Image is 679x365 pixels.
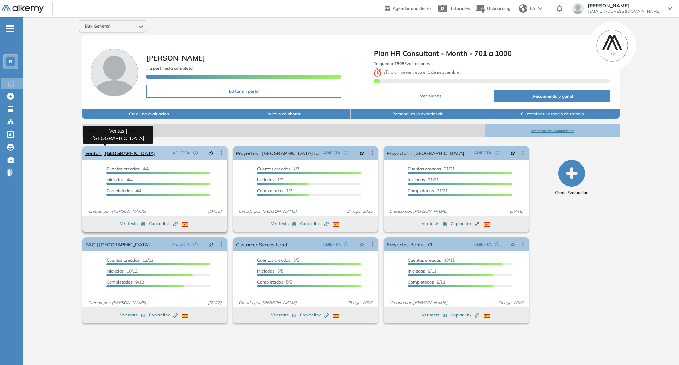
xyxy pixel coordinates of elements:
[82,109,216,119] button: Crea una evaluación
[203,147,219,159] button: pushpin
[257,268,283,274] span: 5/5
[106,279,144,285] span: 9/12
[257,166,299,171] span: 2/2
[1,5,44,13] img: Logo
[387,300,450,306] span: Creado por: [PERSON_NAME]
[510,150,515,156] span: pushpin
[323,150,341,156] span: ABIERTA
[149,219,178,228] button: Copiar link
[172,241,190,247] span: ABIERTA
[193,242,198,246] span: check-circle
[236,300,300,306] span: Creado por: [PERSON_NAME]
[146,53,205,62] span: [PERSON_NAME]
[6,28,14,29] i: -
[555,189,588,196] span: Crear Evaluación
[106,177,124,182] span: Iniciadas
[85,237,150,251] a: SAC | [GEOGRAPHIC_DATA]
[476,1,510,16] button: Onboarding
[106,257,153,263] span: 12/12
[495,242,499,246] span: check-circle
[374,69,462,75] span: ¡ Tu plan se renueva el !
[149,312,178,318] span: Copiar link
[344,151,348,155] span: check-circle
[182,222,188,227] img: ESP
[487,6,510,11] span: Onboarding
[209,150,214,156] span: pushpin
[146,65,193,71] span: ¡Tu perfil está completo!
[588,8,661,14] span: [EMAIL_ADDRESS][DOMAIN_NAME]
[484,314,490,318] img: ESP
[485,124,620,137] button: Ver todas las evaluaciones
[193,151,198,155] span: check-circle
[236,237,288,251] a: Customer Succes Lead
[106,268,138,274] span: 10/12
[408,257,455,263] span: 10/11
[394,61,404,66] b: 7308
[510,241,515,247] span: pushpin
[120,311,145,319] button: Ver tests
[106,257,140,263] span: Cuentas creadas
[205,208,225,215] span: [DATE]
[387,208,450,215] span: Creado por: [PERSON_NAME]
[408,268,436,274] span: 9/11
[106,166,149,171] span: 4/4
[172,150,190,156] span: ABIERTA
[300,312,329,318] span: Copiar link
[408,268,425,274] span: Iniciadas
[257,166,290,171] span: Cuentas creadas
[408,279,445,285] span: 9/11
[257,268,274,274] span: Iniciadas
[106,268,124,274] span: Iniciadas
[323,241,341,247] span: ABIERTA
[451,311,479,319] button: Copiar link
[474,241,492,247] span: ABIERTA
[146,85,341,98] button: Editar mi perfil
[408,177,425,182] span: Iniciadas
[374,48,610,59] span: Plan HR Consultant - Month - 701 a 1000
[216,109,351,119] button: Invita a colaborar
[82,124,485,137] span: Evaluaciones abiertas
[106,166,140,171] span: Cuentas creadas
[354,239,370,250] button: pushpin
[236,208,300,215] span: Creado por: [PERSON_NAME]
[257,257,299,263] span: 5/5
[385,4,431,12] a: Agendar una demo
[507,208,526,215] span: [DATE]
[374,61,430,66] span: Te quedan Evaluaciones
[474,150,492,156] span: ABIERTA
[83,126,153,144] div: Ventas | [GEOGRAPHIC_DATA]
[387,146,464,160] a: Proyectos - [GEOGRAPHIC_DATA]
[106,188,141,193] span: 4/4
[408,166,441,171] span: Cuentas creadas
[203,239,219,250] button: pushpin
[257,188,283,193] span: Completados
[257,279,283,285] span: Completados
[106,279,133,285] span: Completados
[300,221,329,227] span: Copiar link
[257,279,292,285] span: 5/5
[9,59,12,64] span: B
[85,23,110,29] span: Buk General
[354,147,370,159] button: pushpin
[408,166,455,171] span: 21/21
[408,188,448,193] span: 21/21
[271,311,296,319] button: Ver tests
[257,257,290,263] span: Cuentas creadas
[85,208,149,215] span: Creado por: [PERSON_NAME]
[300,219,329,228] button: Copiar link
[451,221,479,227] span: Copiar link
[344,300,375,306] span: 25 ago. 2025
[505,147,521,159] button: pushpin
[451,312,479,318] span: Copiar link
[333,314,339,318] img: ESP
[485,109,620,119] button: Customiza tu espacio de trabajo
[450,6,470,11] span: Tutoriales
[333,222,339,227] img: ESP
[85,300,149,306] span: Creado por: [PERSON_NAME]
[344,242,348,246] span: check-circle
[451,219,479,228] button: Copiar link
[182,314,188,318] img: ESP
[344,208,375,215] span: 27 ago. 2025
[149,311,178,319] button: Copiar link
[106,188,133,193] span: Completados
